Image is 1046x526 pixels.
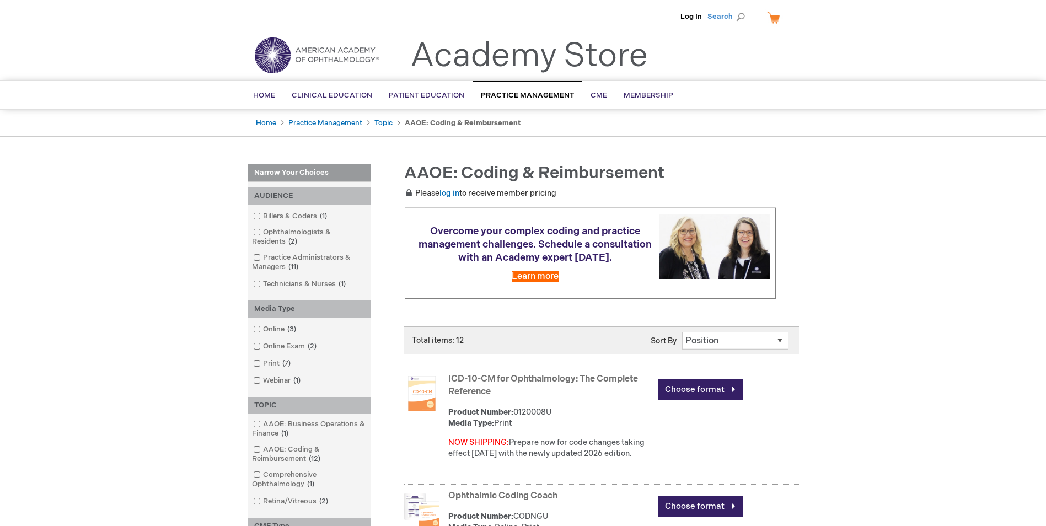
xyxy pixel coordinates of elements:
a: Online Exam2 [250,341,321,352]
span: 1 [291,376,303,385]
div: AUDIENCE [248,187,371,205]
span: 7 [280,359,293,368]
span: 1 [336,280,348,288]
strong: Narrow Your Choices [248,164,371,182]
a: Topic [374,119,393,127]
span: Overcome your complex coding and practice management challenges. Schedule a consultation with an ... [419,226,652,264]
a: Choose format [658,379,743,400]
a: Practice Administrators & Managers11 [250,253,368,272]
a: Log In [680,12,702,21]
label: Sort By [651,336,677,346]
a: Comprehensive Ophthalmology1 [250,470,368,490]
strong: Product Number: [448,512,513,521]
a: ICD-10-CM for Ophthalmology: The Complete Reference [448,374,638,397]
a: log in [439,189,459,198]
span: 2 [305,342,319,351]
a: Billers & Coders1 [250,211,331,222]
a: Learn more [512,271,559,282]
a: Webinar1 [250,375,305,386]
div: Media Type [248,300,371,318]
a: Choose format [658,496,743,517]
a: Online3 [250,324,301,335]
a: Retina/Vitreous2 [250,496,332,507]
span: 1 [317,212,330,221]
span: Home [253,91,275,100]
span: Search [707,6,749,28]
a: AAOE: Coding & Reimbursement12 [250,444,368,464]
a: Practice Management [288,119,362,127]
a: Ophthalmologists & Residents2 [250,227,368,247]
img: Schedule a consultation with an Academy expert today [659,214,770,278]
span: Please to receive member pricing [404,189,556,198]
span: Membership [624,91,673,100]
a: Technicians & Nurses1 [250,279,350,289]
span: AAOE: Coding & Reimbursement [404,163,664,183]
span: Total items: 12 [412,336,464,345]
strong: Product Number: [448,407,513,417]
span: 11 [286,262,301,271]
span: 12 [306,454,323,463]
font: NOW SHIPPING: [448,438,509,447]
span: 3 [285,325,299,334]
a: Print7 [250,358,295,369]
span: 1 [304,480,317,489]
span: 1 [278,429,291,438]
a: Ophthalmic Coding Coach [448,491,557,501]
a: AAOE: Business Operations & Finance1 [250,419,368,439]
a: Academy Store [410,36,648,76]
span: 2 [317,497,331,506]
span: 2 [286,237,300,246]
span: Practice Management [481,91,574,100]
div: TOPIC [248,397,371,414]
a: Home [256,119,276,127]
strong: AAOE: Coding & Reimbursement [405,119,521,127]
span: Patient Education [389,91,464,100]
strong: Media Type: [448,418,494,428]
div: Prepare now for code changes taking effect [DATE] with the newly updated 2026 edition. [448,437,653,459]
span: CME [591,91,607,100]
img: ICD-10-CM for Ophthalmology: The Complete Reference [404,376,439,411]
span: Clinical Education [292,91,372,100]
div: 0120008U Print [448,407,653,429]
